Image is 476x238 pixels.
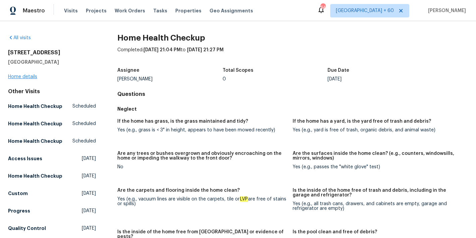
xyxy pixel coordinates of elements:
[425,7,466,14] span: [PERSON_NAME]
[320,4,325,11] div: 648
[8,207,30,214] h5: Progress
[117,119,248,124] h5: If the home has grass, is the grass maintained and tidy?
[8,138,62,144] h5: Home Health Checkup
[143,48,181,52] span: [DATE] 21:04 PM
[328,68,349,73] h5: Due Date
[293,188,463,197] h5: Is the inside of the home free of trash and debris, including in the garage and refrigerator?
[8,187,96,199] a: Custom[DATE]
[82,207,96,214] span: [DATE]
[82,155,96,162] span: [DATE]
[86,7,107,14] span: Projects
[293,151,463,161] h5: Are the surfaces inside the home clean? (e.g., counters, windowsills, mirrors, windows)
[293,230,377,234] h5: Is the pool clean and free of debris?
[8,118,96,130] a: Home Health CheckupScheduled
[8,170,96,182] a: Home Health Checkup[DATE]
[187,48,224,52] span: [DATE] 21:27 PM
[8,88,96,95] div: Other Visits
[8,135,96,147] a: Home Health CheckupScheduled
[8,59,96,65] h5: [GEOGRAPHIC_DATA]
[117,197,287,206] div: Yes (e.g., vacuum lines are visible on the carpets, tile or are free of stains or spills)
[82,190,96,197] span: [DATE]
[23,7,45,14] span: Maestro
[64,7,78,14] span: Visits
[8,205,96,217] a: Progress[DATE]
[117,68,139,73] h5: Assignee
[117,35,468,41] h2: Home Health Checkup
[8,155,42,162] h5: Access Issues
[153,8,167,13] span: Tasks
[175,7,201,14] span: Properties
[328,77,433,81] div: [DATE]
[117,151,287,161] h5: Are any trees or bushes overgrown and obviously encroaching on the home or impeding the walkway t...
[293,119,431,124] h5: If the home has a yard, is the yard free of trash and debris?
[82,225,96,232] span: [DATE]
[8,222,96,234] a: Quality Control[DATE]
[223,68,253,73] h5: Total Scopes
[117,47,468,64] div: Completed: to
[8,225,46,232] h5: Quality Control
[8,120,62,127] h5: Home Health Checkup
[72,138,96,144] span: Scheduled
[293,128,463,132] div: Yes (e.g., yard is free of trash, organic debris, and animal waste)
[8,36,31,40] a: All visits
[8,103,62,110] h5: Home Health Checkup
[8,153,96,165] a: Access Issues[DATE]
[223,77,328,81] div: 0
[293,201,463,211] div: Yes (e.g., all trash cans, drawers, and cabinets are empty, garage and refrigerator are empty)
[117,128,287,132] div: Yes (e.g., grass is < 3" in height, appears to have been mowed recently)
[117,106,468,112] h5: Neglect
[117,165,287,169] div: No
[293,165,463,169] div: Yes (e.g., passes the "white glove" test)
[8,100,96,112] a: Home Health CheckupScheduled
[82,173,96,179] span: [DATE]
[8,190,28,197] h5: Custom
[72,120,96,127] span: Scheduled
[117,91,468,98] h4: Questions
[117,77,223,81] div: [PERSON_NAME]
[210,7,253,14] span: Geo Assignments
[8,49,96,56] h2: [STREET_ADDRESS]
[8,74,37,79] a: Home details
[240,196,248,202] em: LVP
[72,103,96,110] span: Scheduled
[8,173,62,179] h5: Home Health Checkup
[115,7,145,14] span: Work Orders
[117,188,240,193] h5: Are the carpets and flooring inside the home clean?
[336,7,394,14] span: [GEOGRAPHIC_DATA] + 60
